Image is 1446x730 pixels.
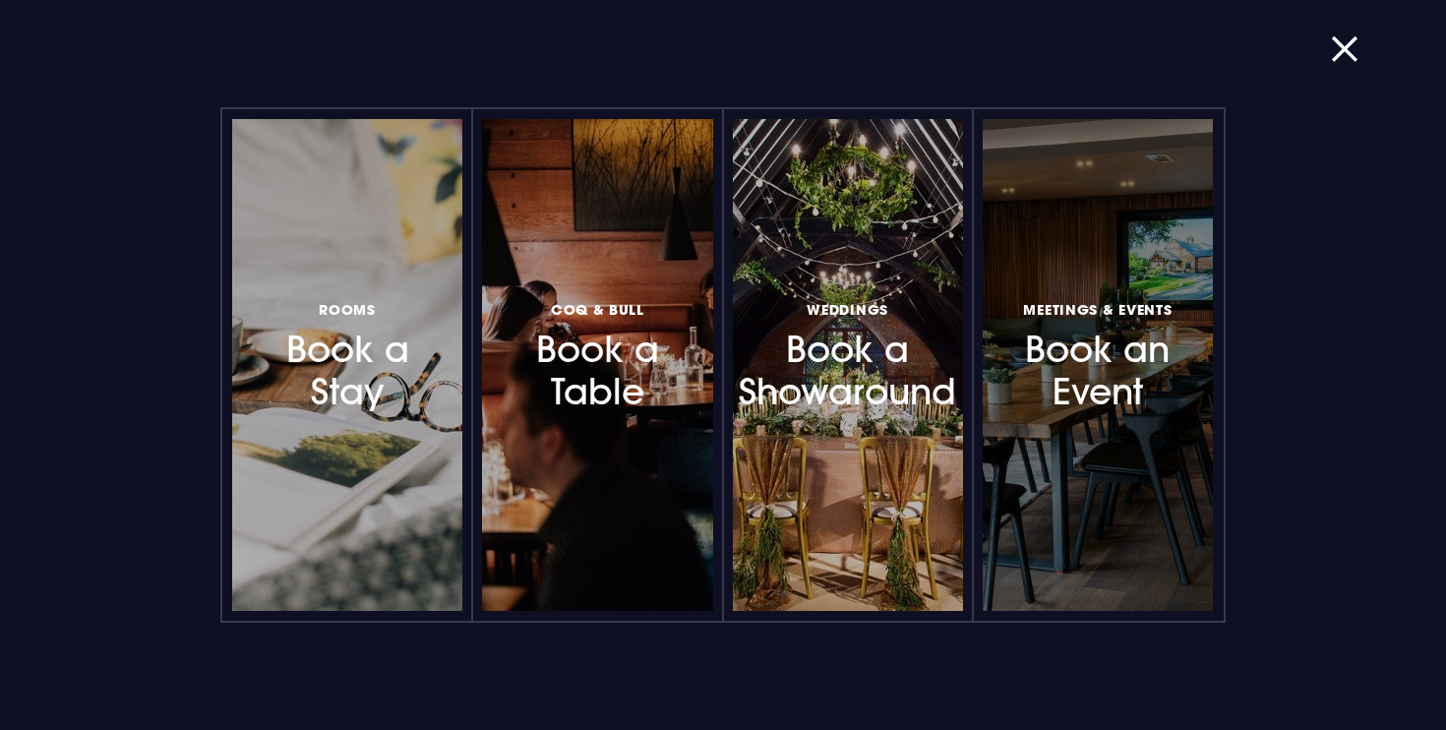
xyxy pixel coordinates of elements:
[482,119,712,611] a: Coq & BullBook a Table
[232,119,462,611] a: RoomsBook a Stay
[764,296,932,413] h3: Book a Showaround
[514,296,682,413] h3: Book a Table
[551,300,644,319] span: Coq & Bull
[1014,296,1181,413] h3: Book an Event
[983,119,1213,611] a: Meetings & EventsBook an Event
[807,300,888,319] span: Weddings
[1023,300,1172,319] span: Meetings & Events
[264,296,431,413] h3: Book a Stay
[733,119,963,611] a: WeddingsBook a Showaround
[319,300,376,319] span: Rooms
